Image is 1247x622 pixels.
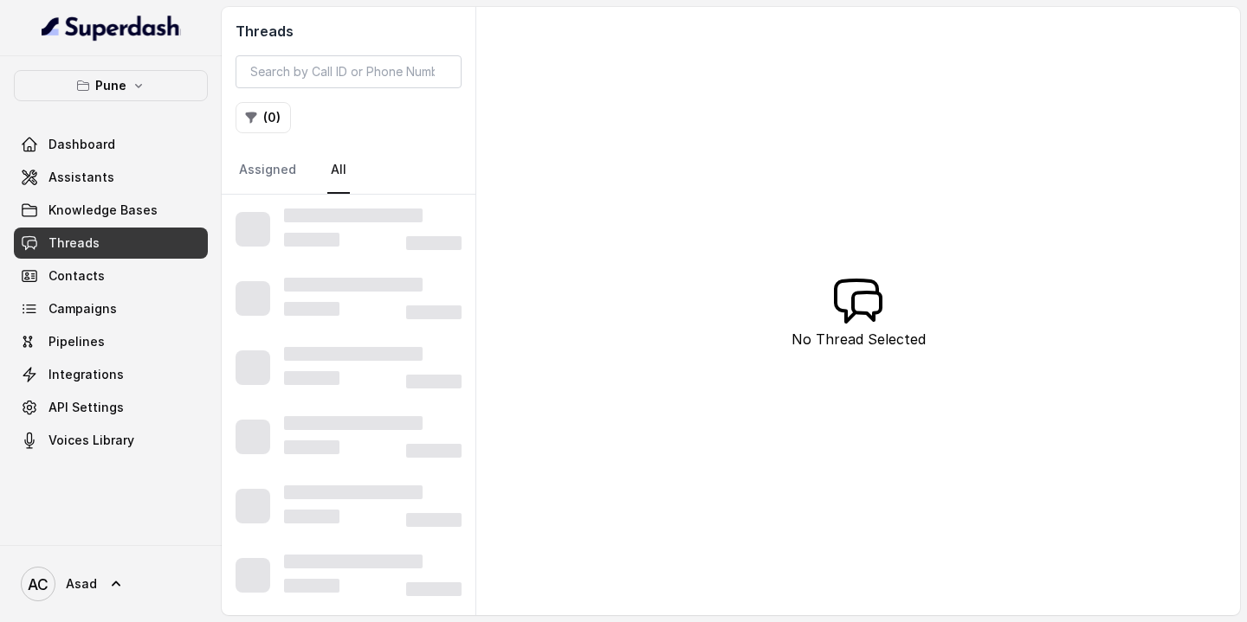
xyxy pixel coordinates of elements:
[14,129,208,160] a: Dashboard
[14,560,208,608] a: Asad
[14,326,208,357] a: Pipelines
[14,162,208,193] a: Assistants
[236,102,291,133] button: (0)
[48,333,105,350] span: Pipelines
[14,359,208,390] a: Integrations
[48,432,134,449] span: Voices Library
[66,575,97,593] span: Asad
[327,147,350,194] a: All
[48,169,114,186] span: Assistants
[14,195,208,226] a: Knowledge Bases
[48,267,105,285] span: Contacts
[236,21,462,42] h2: Threads
[48,366,124,383] span: Integrations
[48,399,124,416] span: API Settings
[14,70,208,101] button: Pune
[48,136,115,153] span: Dashboard
[48,202,158,219] span: Knowledge Bases
[14,228,208,259] a: Threads
[42,14,181,42] img: light.svg
[236,55,462,88] input: Search by Call ID or Phone Number
[48,234,100,252] span: Threads
[14,392,208,423] a: API Settings
[28,575,48,593] text: AC
[791,329,926,349] p: No Thread Selected
[236,147,300,194] a: Assigned
[14,425,208,456] a: Voices Library
[95,75,126,96] p: Pune
[48,300,117,317] span: Campaigns
[14,293,208,324] a: Campaigns
[236,147,462,194] nav: Tabs
[14,260,208,292] a: Contacts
